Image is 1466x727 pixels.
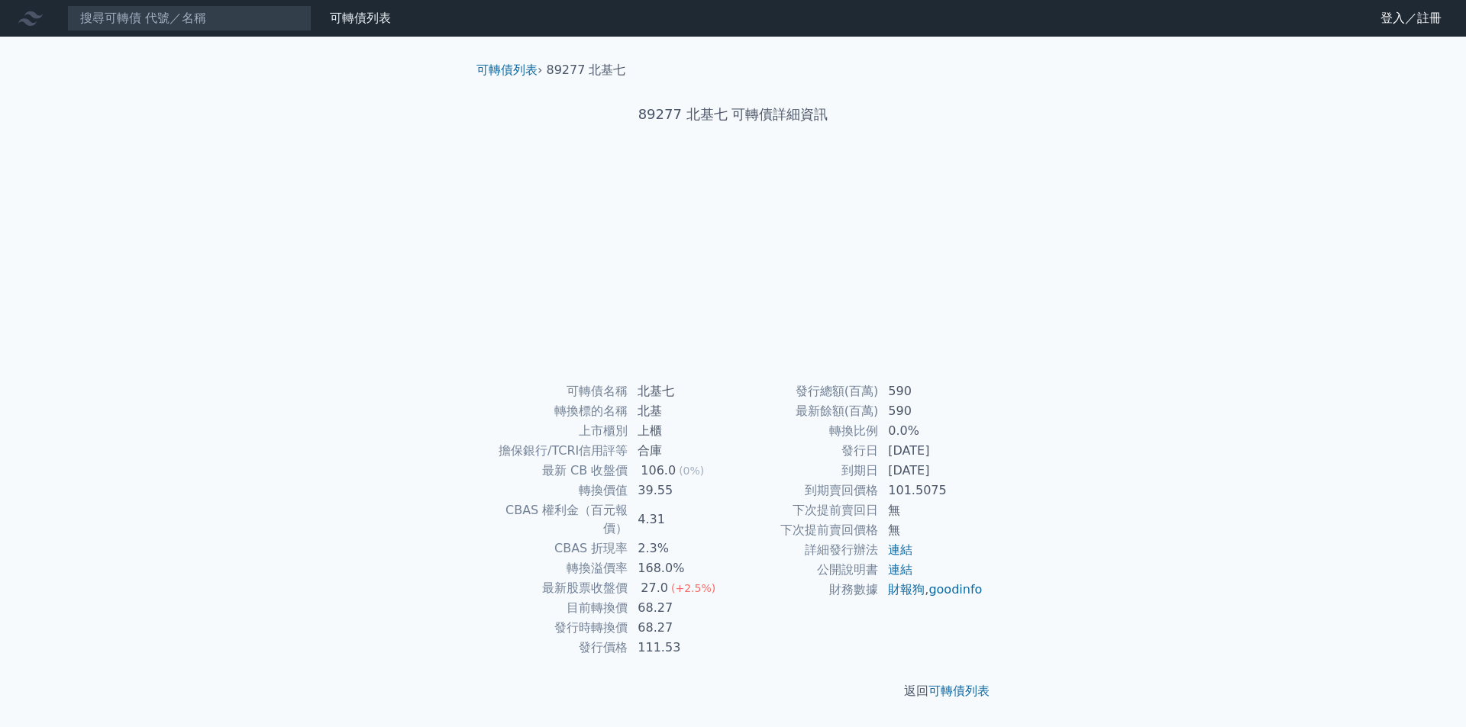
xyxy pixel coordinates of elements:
[628,500,733,539] td: 4.31
[476,61,542,79] li: ›
[464,104,1002,125] h1: 89277 北基七 可轉債詳細資訊
[879,401,983,421] td: 590
[679,465,704,477] span: (0%)
[888,582,925,597] a: 財報狗
[330,11,391,25] a: 可轉債列表
[879,461,983,481] td: [DATE]
[879,421,983,441] td: 0.0%
[879,520,983,540] td: 無
[733,401,879,421] td: 最新餘額(百萬)
[638,462,679,480] div: 106.0
[483,441,628,461] td: 擔保銀行/TCRI信用評等
[888,562,912,577] a: 連結
[628,481,733,500] td: 39.55
[628,381,733,401] td: 北基七
[733,381,879,401] td: 發行總額(百萬)
[483,500,628,539] td: CBAS 權利金（百元報價）
[547,61,626,79] li: 89277 北基七
[638,579,671,597] div: 27.0
[928,582,982,597] a: goodinfo
[733,481,879,500] td: 到期賣回價格
[628,539,733,558] td: 2.3%
[628,638,733,658] td: 111.53
[733,540,879,560] td: 詳細發行辦法
[733,461,879,481] td: 到期日
[483,421,628,441] td: 上市櫃別
[733,500,879,520] td: 下次提前賣回日
[888,542,912,557] a: 連結
[483,618,628,638] td: 發行時轉換價
[879,500,983,520] td: 無
[483,598,628,618] td: 目前轉換價
[476,63,538,77] a: 可轉債列表
[733,560,879,580] td: 公開說明書
[671,582,715,594] span: (+2.5%)
[733,421,879,441] td: 轉換比例
[483,381,628,401] td: 可轉債名稱
[67,5,312,31] input: 搜尋可轉債 代號／名稱
[928,684,990,698] a: 可轉債列表
[628,558,733,578] td: 168.0%
[483,638,628,658] td: 發行價格
[483,558,628,578] td: 轉換溢價率
[628,618,733,638] td: 68.27
[879,381,983,401] td: 590
[483,578,628,598] td: 最新股票收盤價
[879,441,983,461] td: [DATE]
[879,481,983,500] td: 101.5075
[483,401,628,421] td: 轉換標的名稱
[483,461,628,481] td: 最新 CB 收盤價
[1368,6,1454,31] a: 登入／註冊
[733,580,879,600] td: 財務數據
[464,682,1002,700] p: 返回
[628,421,733,441] td: 上櫃
[733,441,879,461] td: 發行日
[628,598,733,618] td: 68.27
[483,481,628,500] td: 轉換價值
[628,401,733,421] td: 北基
[483,539,628,558] td: CBAS 折現率
[733,520,879,540] td: 下次提前賣回價格
[879,580,983,600] td: ,
[628,441,733,461] td: 合庫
